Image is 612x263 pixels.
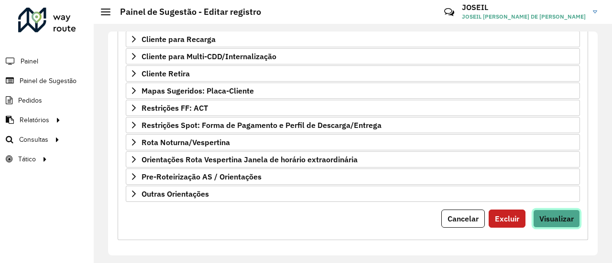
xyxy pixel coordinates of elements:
[126,117,580,133] a: Restrições Spot: Forma de Pagamento e Perfil de Descarga/Entrega
[441,210,485,228] button: Cancelar
[142,87,254,95] span: Mapas Sugeridos: Placa-Cliente
[142,138,230,146] span: Rota Noturna/Vespertina
[142,156,358,163] span: Orientações Rota Vespertina Janela de horário extraordinária
[142,190,209,198] span: Outras Orientações
[142,121,382,129] span: Restrições Spot: Forma de Pagamento e Perfil de Descarga/Entrega
[142,173,262,180] span: Pre-Roteirização AS / Orientações
[126,100,580,116] a: Restrições FF: ACT
[126,31,580,47] a: Cliente para Recarga
[126,168,580,185] a: Pre-Roteirização AS / Orientações
[110,7,261,17] h2: Painel de Sugestão - Editar registro
[126,134,580,150] a: Rota Noturna/Vespertina
[533,210,580,228] button: Visualizar
[19,135,48,145] span: Consultas
[142,53,276,60] span: Cliente para Multi-CDD/Internalização
[495,214,519,223] span: Excluir
[489,210,525,228] button: Excluir
[126,48,580,64] a: Cliente para Multi-CDD/Internalização
[126,151,580,168] a: Orientações Rota Vespertina Janela de horário extraordinária
[462,3,586,12] h3: JOSEIL
[21,56,38,66] span: Painel
[142,70,190,77] span: Cliente Retira
[126,65,580,82] a: Cliente Retira
[20,76,76,86] span: Painel de Sugestão
[462,12,586,21] span: JOSEIL [PERSON_NAME] DE [PERSON_NAME]
[126,83,580,99] a: Mapas Sugeridos: Placa-Cliente
[126,186,580,202] a: Outras Orientações
[539,214,574,223] span: Visualizar
[448,214,479,223] span: Cancelar
[18,154,36,164] span: Tático
[18,95,42,105] span: Pedidos
[142,104,208,112] span: Restrições FF: ACT
[142,35,216,43] span: Cliente para Recarga
[20,115,49,125] span: Relatórios
[439,2,459,22] a: Contato Rápido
